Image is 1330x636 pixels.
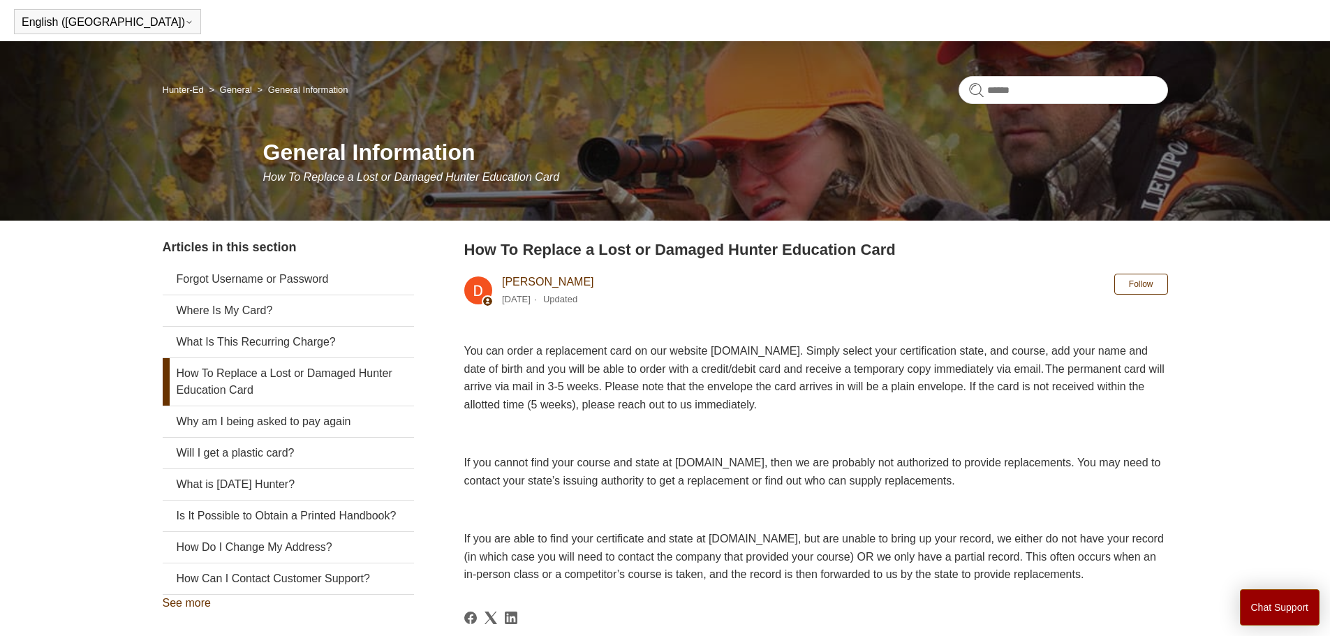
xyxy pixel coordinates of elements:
[464,612,477,624] a: Facebook
[163,295,414,326] a: Where Is My Card?
[163,563,414,594] a: How Can I Contact Customer Support?
[505,612,517,624] svg: Share this page on LinkedIn
[959,76,1168,104] input: Search
[464,238,1168,261] h2: How To Replace a Lost or Damaged Hunter Education Card
[464,345,1165,411] span: You can order a replacement card on our website [DOMAIN_NAME]. Simply select your certification s...
[163,264,414,295] a: Forgot Username or Password
[1114,274,1168,295] button: Follow Article
[163,327,414,357] a: What Is This Recurring Charge?
[464,533,1164,580] span: If you are able to find your certificate and state at [DOMAIN_NAME], but are unable to bring up y...
[263,171,560,183] span: How To Replace a Lost or Damaged Hunter Education Card
[505,612,517,624] a: LinkedIn
[502,276,594,288] a: [PERSON_NAME]
[268,84,348,95] a: General Information
[485,612,497,624] svg: Share this page on X Corp
[502,294,531,304] time: 03/04/2024, 08:49
[163,469,414,500] a: What is [DATE] Hunter?
[163,501,414,531] a: Is It Possible to Obtain a Printed Handbook?
[1240,589,1320,626] button: Chat Support
[163,240,297,254] span: Articles in this section
[163,597,211,609] a: See more
[263,135,1168,169] h1: General Information
[206,84,254,95] li: General
[485,612,497,624] a: X Corp
[163,406,414,437] a: Why am I being asked to pay again
[220,84,252,95] a: General
[543,294,577,304] li: Updated
[254,84,348,95] li: General Information
[163,84,204,95] a: Hunter-Ed
[163,358,414,406] a: How To Replace a Lost or Damaged Hunter Education Card
[163,438,414,468] a: Will I get a plastic card?
[464,612,477,624] svg: Share this page on Facebook
[163,84,207,95] li: Hunter-Ed
[464,457,1161,487] span: If you cannot find your course and state at [DOMAIN_NAME], then we are probably not authorized to...
[163,532,414,563] a: How Do I Change My Address?
[22,16,193,29] button: English ([GEOGRAPHIC_DATA])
